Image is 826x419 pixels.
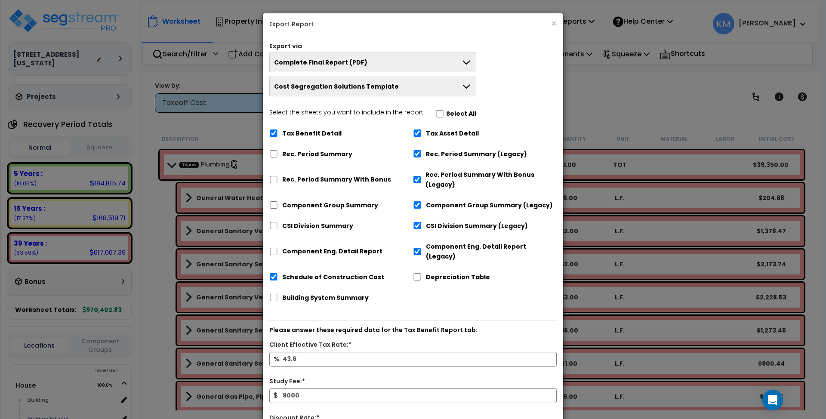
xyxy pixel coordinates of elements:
[274,58,367,67] span: Complete Final Report (PDF)
[274,391,278,401] span: $
[269,42,302,50] label: Export via
[282,200,378,210] label: Component Group Summary
[282,175,391,185] label: Rec. Period Summary With Bonus
[282,293,369,303] label: Building System Summary
[269,20,557,28] h5: Export Report
[426,272,490,282] label: Depreciation Table
[426,129,479,139] label: Tax Asset Detail
[282,221,353,231] label: CSI Division Summary
[425,170,557,190] label: Rec. Period Summary With Bonus (Legacy)
[282,129,342,139] label: Tax Benefit Detail
[269,340,351,350] label: Client Effective Tax Rate:*
[282,246,382,256] label: Component Eng. Detail Report
[269,52,476,72] button: Complete Final Report (PDF)
[426,200,553,210] label: Component Group Summary (Legacy)
[269,108,425,118] p: Select the sheets you want to include in the report:
[446,109,476,119] label: Select All
[551,19,557,28] button: ×
[426,149,527,159] label: Rec. Period Summary (Legacy)
[282,149,352,159] label: Rec. Period Summary
[269,77,476,96] button: Cost Segregation Solutions Template
[274,82,399,91] span: Cost Segregation Solutions Template
[762,390,783,410] div: Open Intercom Messenger
[426,221,528,231] label: CSI Division Summary (Legacy)
[269,325,557,336] p: Please answer these required data for the Tax Benefit Report tab:
[426,242,557,262] label: Component Eng. Detail Report (Legacy)
[435,110,444,117] input: Select the sheets you want to include in the report:Select All
[282,272,384,282] label: Schedule of Construction Cost
[274,354,280,364] span: %
[269,376,305,386] label: Study Fee:*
